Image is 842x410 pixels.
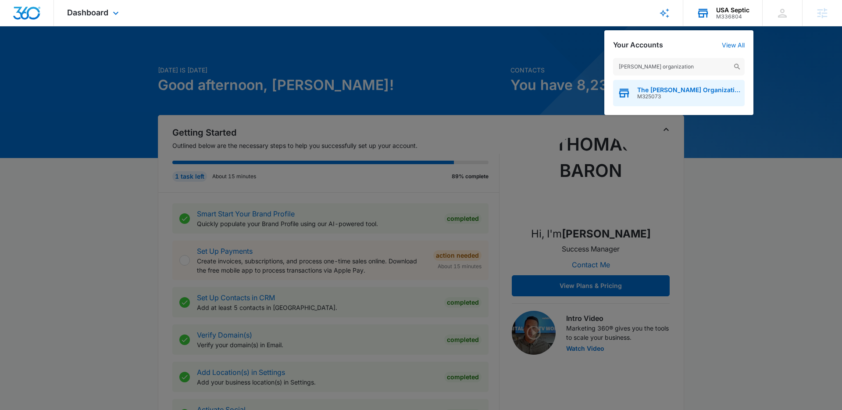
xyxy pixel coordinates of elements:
h2: Your Accounts [613,41,663,49]
a: View All [722,41,745,49]
span: The [PERSON_NAME] Organization [637,86,740,94]
div: account id [716,14,749,20]
span: M325073 [637,94,740,100]
div: account name [716,7,749,14]
input: Search Accounts [613,58,745,76]
button: The [PERSON_NAME] OrganizationM325073 [613,80,745,106]
span: Dashboard [67,8,108,17]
